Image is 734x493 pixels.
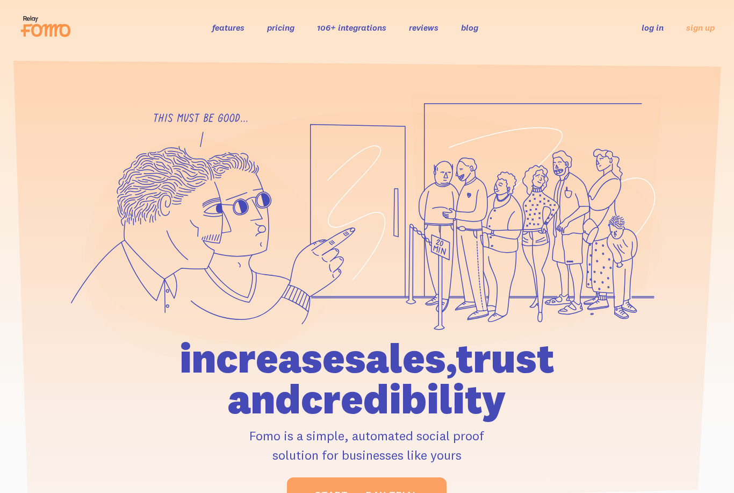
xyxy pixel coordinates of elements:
a: reviews [409,22,438,33]
a: log in [642,22,664,33]
p: Fomo is a simple, automated social proof solution for businesses like yours [121,426,613,465]
a: blog [461,22,478,33]
a: sign up [686,22,715,33]
a: pricing [267,22,294,33]
h1: increase sales, trust and credibility [121,338,613,419]
a: features [212,22,244,33]
a: 106+ integrations [317,22,386,33]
